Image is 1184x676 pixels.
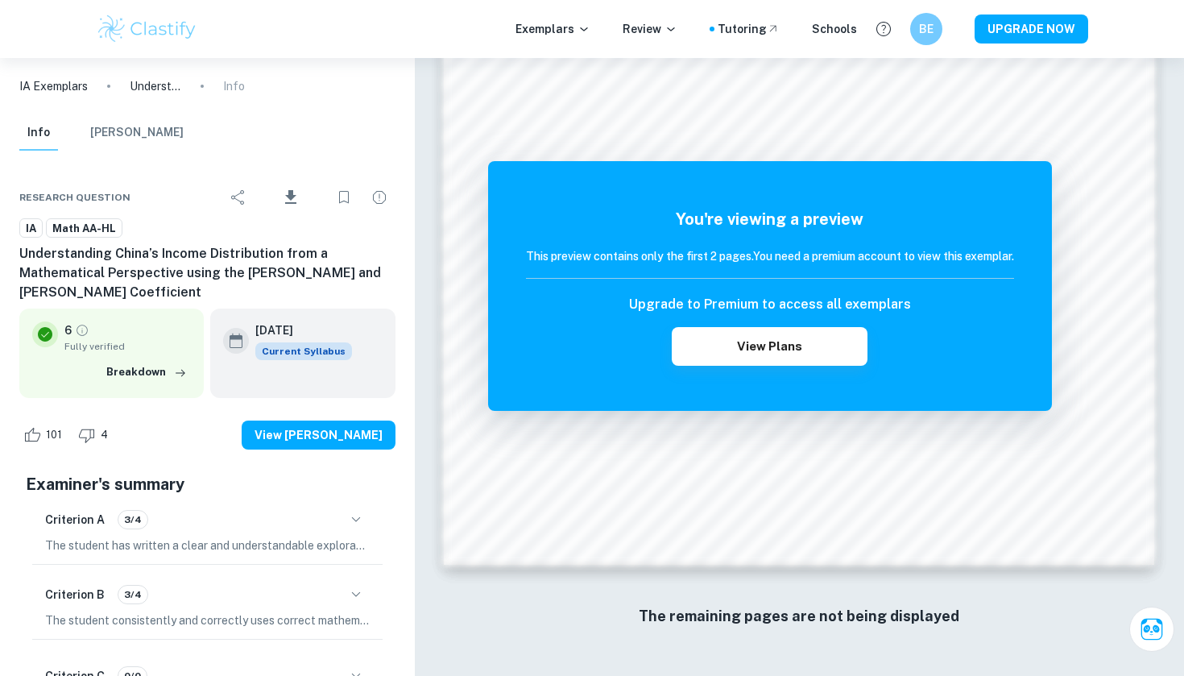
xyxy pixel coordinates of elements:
button: View Plans [672,327,867,366]
a: IA [19,218,43,238]
a: Schools [812,20,857,38]
span: 3/4 [118,512,147,527]
span: Fully verified [64,339,191,354]
button: Help and Feedback [870,15,897,43]
p: Understanding China’s Income Distribution from a Mathematical Perspective using the [PERSON_NAME]... [130,77,181,95]
a: Grade fully verified [75,323,89,338]
h6: Criterion A [45,511,105,529]
button: UPGRADE NOW [975,15,1088,44]
h6: This preview contains only the first 2 pages. You need a premium account to view this exemplar. [526,247,1014,265]
button: [PERSON_NAME] [90,115,184,151]
p: 6 [64,321,72,339]
div: Like [19,422,71,448]
span: Math AA-HL [47,221,122,237]
div: Dislike [74,422,117,448]
a: IA Exemplars [19,77,88,95]
div: Download [258,176,325,218]
h6: Criterion B [45,586,105,603]
h6: The remaining pages are not being displayed [476,605,1122,628]
a: Tutoring [718,20,780,38]
span: 3/4 [118,587,147,602]
span: Current Syllabus [255,342,352,360]
h6: [DATE] [255,321,339,339]
button: Ask Clai [1129,607,1174,652]
h5: You're viewing a preview [526,207,1014,231]
span: IA [20,221,42,237]
div: Share [222,181,255,214]
p: The student consistently and correctly uses correct mathematical notation, symbols, and terminolo... [45,612,370,629]
img: Clastify logo [96,13,198,45]
span: Research question [19,190,130,205]
p: Exemplars [515,20,590,38]
p: The student has written a clear and understandable exploration, with appropriate subdivisions and... [45,537,370,554]
h6: BE [917,20,936,38]
h6: Understanding China’s Income Distribution from a Mathematical Perspective using the [PERSON_NAME]... [19,244,395,302]
a: Math AA-HL [46,218,122,238]
div: Bookmark [328,181,360,214]
p: Info [223,77,245,95]
button: BE [910,13,942,45]
button: Info [19,115,58,151]
div: Report issue [363,181,395,214]
span: 101 [37,427,71,443]
span: 4 [92,427,117,443]
h6: Upgrade to Premium to access all exemplars [629,295,911,314]
p: Review [623,20,677,38]
button: View [PERSON_NAME] [242,421,395,450]
h5: Examiner's summary [26,472,389,496]
button: Breakdown [102,360,191,384]
div: This exemplar is based on the current syllabus. Feel free to refer to it for inspiration/ideas wh... [255,342,352,360]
